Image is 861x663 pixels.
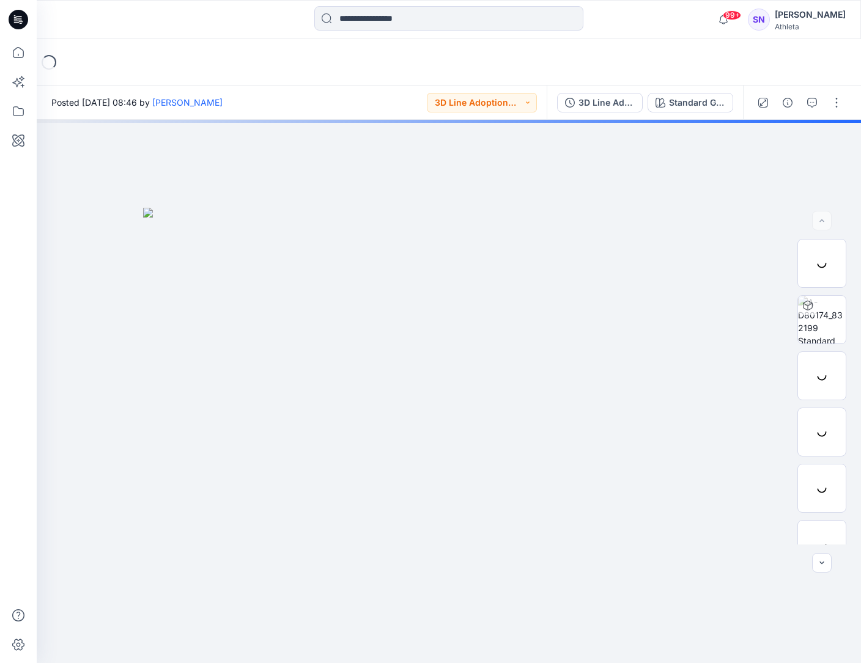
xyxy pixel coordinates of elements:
div: SN [748,9,770,31]
div: Standard Grey Scale [669,96,725,109]
div: 3D Line Adoption(Vender) [578,96,635,109]
span: Posted [DATE] 08:46 by [51,96,223,109]
button: 3D Line Adoption(Vender) [557,93,643,112]
img: A-D80174_832199 Standard Grey Scale [798,296,846,343]
a: [PERSON_NAME] [152,97,223,108]
img: eyJhbGciOiJIUzI1NiIsImtpZCI6IjAiLCJzbHQiOiJzZXMiLCJ0eXAiOiJKV1QifQ.eyJkYXRhIjp7InR5cGUiOiJzdG9yYW... [143,208,755,662]
div: Athleta [775,22,846,31]
div: [PERSON_NAME] [775,7,846,22]
button: Details [778,93,797,112]
span: 99+ [723,10,741,20]
button: Standard Grey Scale [648,93,733,112]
